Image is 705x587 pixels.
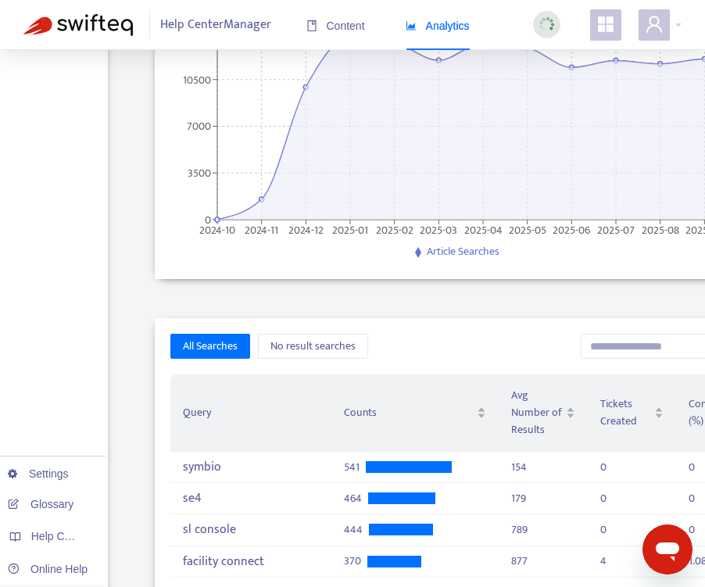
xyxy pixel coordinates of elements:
[8,467,69,480] a: Settings
[600,560,607,561] div: 4
[344,404,474,421] span: Counts
[170,334,250,359] button: All Searches
[511,467,527,467] div: 154
[689,498,695,499] div: 0
[183,71,211,89] tspan: 10500
[331,374,499,452] th: Counts
[600,498,607,499] div: 0
[23,14,133,36] img: Swifteq
[645,15,664,34] span: user
[597,221,635,239] tspan: 2025-07
[344,467,360,467] span: 541
[600,467,607,467] div: 0
[288,221,324,239] tspan: 2024-12
[511,529,528,530] div: 789
[344,560,361,561] span: 370
[509,221,546,239] tspan: 2025-05
[511,387,563,438] span: Avg Number of Results
[8,498,73,510] a: Glossary
[183,460,319,474] div: symbio
[553,221,591,239] tspan: 2025-06
[160,10,271,40] span: Help Center Manager
[596,15,615,34] span: appstore
[511,498,526,499] div: 179
[31,530,95,542] span: Help Centers
[332,221,368,239] tspan: 2025-01
[306,20,317,31] span: book
[183,491,319,506] div: se4
[499,374,588,452] th: Avg Number of Results
[642,524,692,574] iframe: Button to launch messaging window
[187,117,211,135] tspan: 7000
[183,554,319,569] div: facility connect
[600,529,607,530] div: 0
[344,498,362,499] span: 464
[170,374,331,452] th: Query
[344,529,363,530] span: 444
[588,374,676,452] th: Tickets Created
[689,529,695,530] div: 0
[406,20,417,31] span: area-chart
[689,467,695,467] div: 0
[537,15,556,34] img: sync_loading.0b5143dde30e3a21642e.gif
[258,334,368,359] button: No result searches
[420,221,458,239] tspan: 2025-03
[464,221,503,239] tspan: 2025-04
[188,164,211,182] tspan: 3500
[376,221,413,239] tspan: 2025-02
[406,20,470,32] span: Analytics
[183,338,238,355] span: All Searches
[199,221,235,239] tspan: 2024-10
[306,20,365,32] span: Content
[642,221,679,239] tspan: 2025-08
[600,396,651,430] span: Tickets Created
[427,242,499,260] span: Article Searches
[183,522,319,537] div: sl console
[205,211,211,229] tspan: 0
[511,560,528,561] div: 877
[8,563,88,575] a: Online Help
[270,338,356,355] span: No result searches
[245,221,279,239] tspan: 2024-11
